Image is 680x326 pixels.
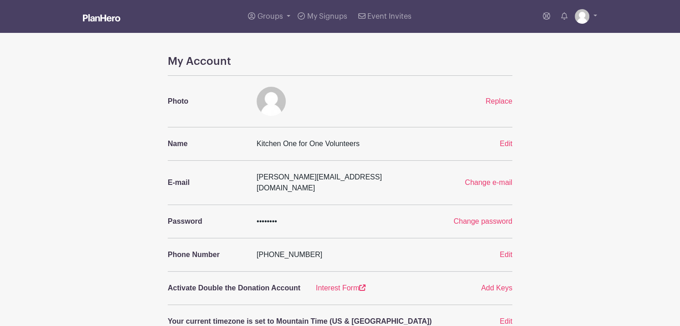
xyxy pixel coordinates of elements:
p: Photo [168,96,246,107]
a: Edit [500,140,512,147]
a: Add Keys [481,284,512,292]
a: Edit [500,317,512,325]
a: Activate Double the Donation Account [162,283,310,294]
p: Phone Number [168,249,246,260]
p: Name [168,138,246,149]
a: Change e-mail [465,179,512,186]
p: Activate Double the Donation Account [168,283,305,294]
div: Kitchen One for One Volunteers [251,138,458,149]
p: E-mail [168,177,246,188]
span: My Signups [307,13,347,20]
a: Replace [485,97,512,105]
h4: My Account [168,55,512,68]
span: Event Invites [367,13,412,20]
a: Change password [453,217,512,225]
div: [PERSON_NAME][EMAIL_ADDRESS][DOMAIN_NAME] [251,172,429,194]
p: Password [168,216,246,227]
img: default-ce2991bfa6775e67f084385cd625a349d9dcbb7a52a09fb2fda1e96e2d18dcdb.png [575,9,589,24]
a: Edit [500,251,512,258]
a: Interest Form [316,284,366,292]
img: logo_white-6c42ec7e38ccf1d336a20a19083b03d10ae64f83f12c07503d8b9e83406b4c7d.svg [83,14,120,21]
span: •••••••• [257,217,277,225]
img: default-ce2991bfa6775e67f084385cd625a349d9dcbb7a52a09fb2fda1e96e2d18dcdb.png [257,87,286,116]
div: [PHONE_NUMBER] [251,249,458,260]
span: Groups [258,13,283,20]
